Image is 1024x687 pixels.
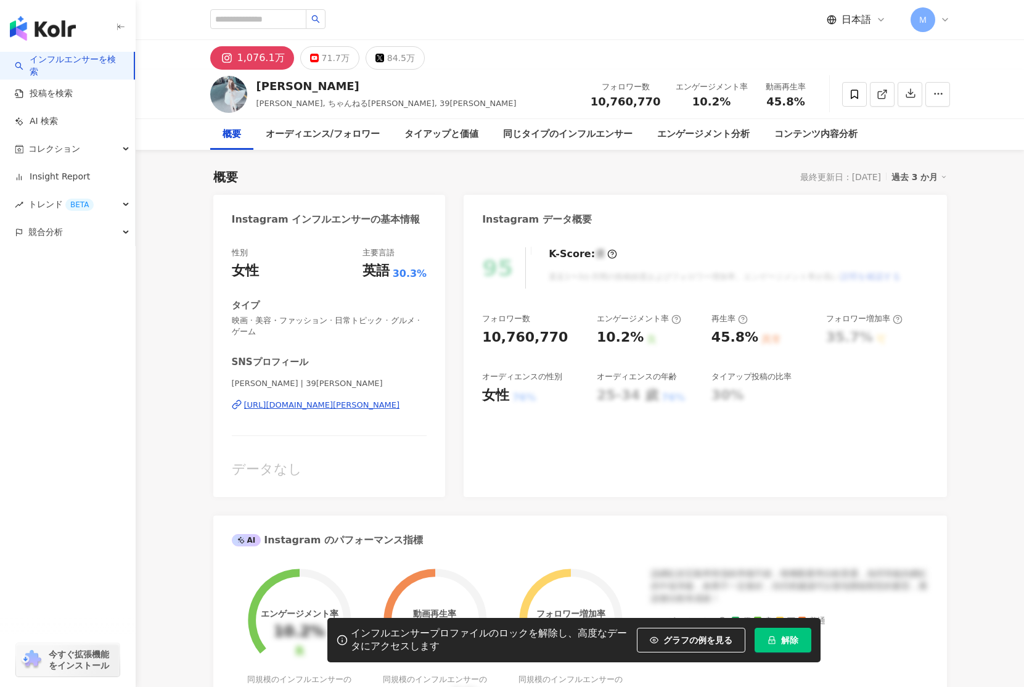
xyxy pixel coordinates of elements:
[711,328,758,347] div: 45.8%
[362,261,390,281] div: 英語
[597,313,681,324] div: エンゲージメント率
[20,650,43,670] img: chrome extension
[16,643,120,677] a: chrome extension今すぐ拡張機能をインストール
[919,13,927,27] span: Ｍ
[232,378,427,389] span: [PERSON_NAME] | 39[PERSON_NAME]
[826,313,903,324] div: フォロワー増加率
[28,218,63,246] span: 競合分析
[482,313,530,324] div: フォロワー数
[798,617,825,626] span: 普通
[232,261,259,281] div: 女性
[232,533,423,547] div: Instagram のパフォーマンス指標
[404,127,478,142] div: タイアップと価値
[393,267,427,281] span: 30.3%
[503,127,633,142] div: 同じタイプのインフルエンサー
[597,371,677,382] div: オーディエンスの年齢
[65,199,94,211] div: BETA
[732,617,751,626] span: 優
[362,247,395,258] div: 主要言語
[663,635,732,645] span: グラフの例を見る
[28,191,94,218] span: トレンド
[300,46,359,70] button: 71.7万
[591,81,661,93] div: フォロワー数
[597,328,644,347] div: 10.2%
[15,54,124,78] a: searchインフルエンサーを検索
[637,628,745,652] button: グラフの例を見る
[28,135,80,163] span: コレクション
[266,127,380,142] div: オーディエンス/フォロワー
[676,81,748,93] div: エンゲージメント率
[711,371,792,382] div: タイアップ投稿の比率
[768,636,776,644] span: lock
[232,247,248,258] div: 性別
[549,247,617,261] div: K-Score :
[482,213,592,226] div: Instagram データ概要
[232,299,260,312] div: タイプ
[754,617,773,626] span: 良
[15,200,23,209] span: rise
[657,127,750,142] div: エンゲージメント分析
[482,386,509,405] div: 女性
[774,127,858,142] div: コンテンツ内容分析
[223,127,241,142] div: 概要
[651,568,928,604] div: 該網紅的互動率和漲粉率都不錯，唯獨觀看率比較普通，為同等級的網紅的中低等級，效果不一定會好，但仍然建議可以發包開箱類型的案型，應該會比較有成效！
[366,46,425,70] button: 84.5万
[311,15,320,23] span: search
[213,168,238,186] div: 概要
[482,371,562,382] div: オーディエンスの性別
[800,172,881,182] div: 最終更新日：[DATE]
[232,315,427,337] span: 映画 · 美容・ファッション · 日常トピック · グルメ · ゲーム
[351,627,631,653] div: インフルエンサープロファイルのロックを解除し、高度なデータにアクセスします
[232,460,427,479] div: データなし
[232,400,427,411] a: [URL][DOMAIN_NAME][PERSON_NAME]
[261,609,338,619] div: エンゲージメント率
[536,609,605,619] div: フォロワー増加率
[256,99,517,108] span: [PERSON_NAME], ちゃんねる[PERSON_NAME], 39[PERSON_NAME]
[210,46,294,70] button: 1,076.1万
[232,534,261,546] div: AI
[651,617,928,626] div: エンゲージレベル :
[210,76,247,113] img: KOL Avatar
[15,88,73,100] a: 投稿を検索
[10,16,76,41] img: logo
[891,169,947,185] div: 過去 3 か月
[322,49,350,67] div: 71.7万
[755,628,811,652] button: 解除
[387,49,415,67] div: 84.5万
[232,213,420,226] div: Instagram インフルエンサーの基本情報
[781,635,798,645] span: 解除
[482,328,568,347] div: 10,760,770
[15,171,90,183] a: Insight Report
[244,400,400,411] div: [URL][DOMAIN_NAME][PERSON_NAME]
[591,95,661,108] span: 10,760,770
[256,78,517,94] div: [PERSON_NAME]
[232,356,308,369] div: SNSプロフィール
[766,96,805,108] span: 45.8%
[842,13,871,27] span: 日本語
[763,81,809,93] div: 動画再生率
[237,49,285,67] div: 1,076.1万
[711,313,748,324] div: 再生率
[692,96,731,108] span: 10.2%
[776,617,795,626] span: 可
[15,115,58,128] a: AI 検索
[413,609,456,619] div: 動画再生率
[49,649,116,671] span: 今すぐ拡張機能をインストール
